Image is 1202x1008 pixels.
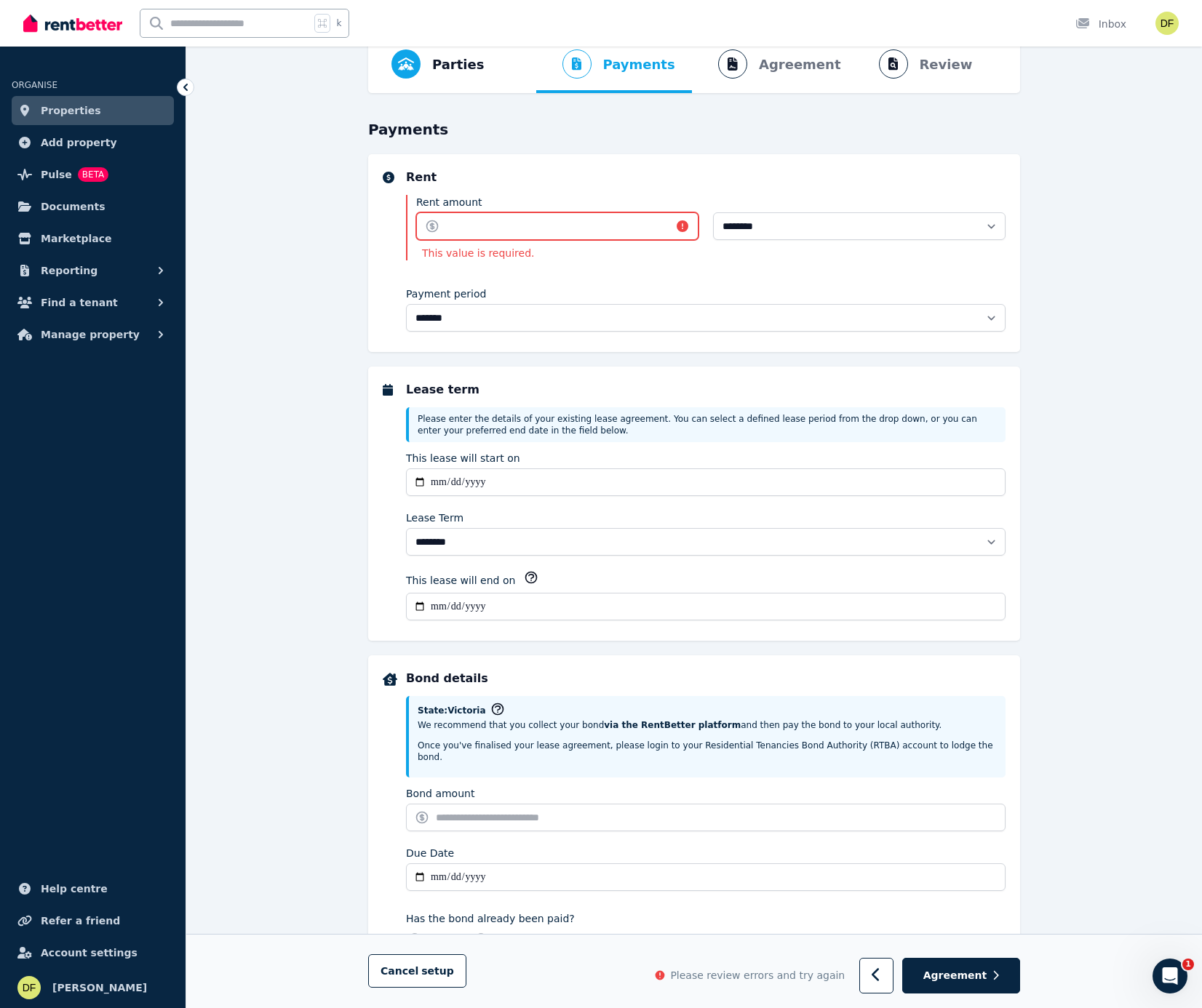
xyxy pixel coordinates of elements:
h5: Bond details [406,670,1006,687]
a: Marketplace [12,224,174,253]
label: No [495,932,509,946]
span: Please review errors and try again [670,969,845,983]
h5: Rent [406,169,1006,186]
span: [PERSON_NAME] [52,979,147,996]
label: Bond amount [406,786,474,801]
span: Pulse [41,166,72,183]
span: Documents [41,198,106,215]
button: Parties [380,35,495,93]
span: Properties [41,102,101,119]
button: Payments [536,35,687,93]
label: Due Date [406,846,454,860]
span: Please enter the details of your existing lease agreement. You can select a defined lease period ... [418,414,977,436]
button: Cancelsetup [368,955,466,988]
div: Inbox [1075,17,1126,31]
span: Find a tenant [41,294,118,311]
span: Refer a friend [41,912,120,929]
a: Documents [12,192,174,221]
p: Once you've finalised your lease agreement, please login to your Residential Tenancies Bond Autho... [418,740,997,763]
nav: Progress [368,35,1020,93]
button: Find a tenant [12,288,174,317]
label: Rent amount [416,195,482,209]
span: Agreement [923,969,987,983]
label: Has the bond already been paid? [406,911,1006,926]
a: Properties [12,96,174,125]
span: 1 [1182,959,1194,970]
span: Cancel [381,966,454,977]
label: This lease will start on [406,451,520,465]
a: Refer a friend [12,906,174,935]
span: BETA [78,167,108,182]
label: Yes [429,932,446,946]
span: Manage property [41,326,140,343]
button: Manage property [12,320,174,349]
span: State: Victoria [418,705,486,716]
img: RentBetter [23,12,122,34]
button: Agreement [902,959,1020,994]
strong: via the RentBetter platform [604,720,741,730]
label: Lease Term [406,511,463,525]
span: setup [421,964,454,979]
img: David Feng [1155,12,1179,35]
p: We recommend that you collect your bond and then pay the bond to your local authority. [418,719,997,731]
p: This value is required. [416,246,698,260]
span: Account settings [41,944,138,961]
a: Help centre [12,874,174,903]
span: Help centre [41,880,108,897]
label: This lease will end on [406,573,515,588]
a: Add property [12,128,174,157]
label: Payment period [406,287,486,301]
span: k [336,17,341,29]
button: Reporting [12,256,174,285]
img: David Feng [17,976,41,999]
a: Account settings [12,938,174,967]
h5: Lease term [406,381,1006,399]
span: Add property [41,134,117,151]
span: Parties [432,55,484,75]
a: PulseBETA [12,160,174,189]
span: Reporting [41,262,97,279]
span: Payments [603,55,675,75]
span: ORGANISE [12,80,57,90]
h3: Payments [368,119,1020,140]
span: Marketplace [41,230,111,247]
iframe: Intercom live chat [1153,959,1187,993]
img: Bond details [383,673,397,686]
